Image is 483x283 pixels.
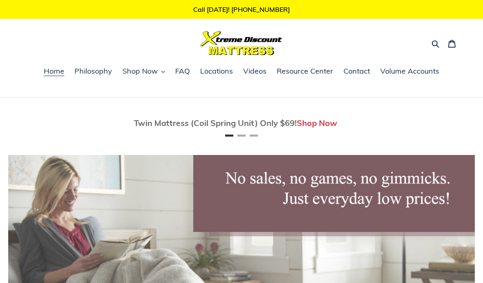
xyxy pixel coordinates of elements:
a: Shop Now [297,118,337,128]
span: Contact [343,66,370,76]
span: Resource Center [277,66,333,76]
span: Philosophy [74,66,112,76]
span: Shop Now [122,66,158,76]
span: Videos [243,66,266,76]
a: Locations [196,65,237,78]
a: Philosophy [70,65,116,78]
button: Page 3 [250,135,258,137]
span: Volume Accounts [380,66,439,76]
a: Volume Accounts [376,65,443,78]
span: Locations [200,66,233,76]
a: Videos [239,65,271,78]
a: Contact [339,65,374,78]
span: Twin Mattress (Coil Spring Unit) Only $69! [134,118,297,128]
a: FAQ [171,65,194,78]
a: Resource Center [273,65,337,78]
a: Home [40,65,68,78]
span: Home [44,66,64,76]
button: Page 2 [237,135,246,137]
button: Shop Now [118,65,169,78]
span: FAQ [175,66,190,76]
img: Xtreme Discount Mattress [201,31,282,55]
button: Page 1 [225,135,233,137]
